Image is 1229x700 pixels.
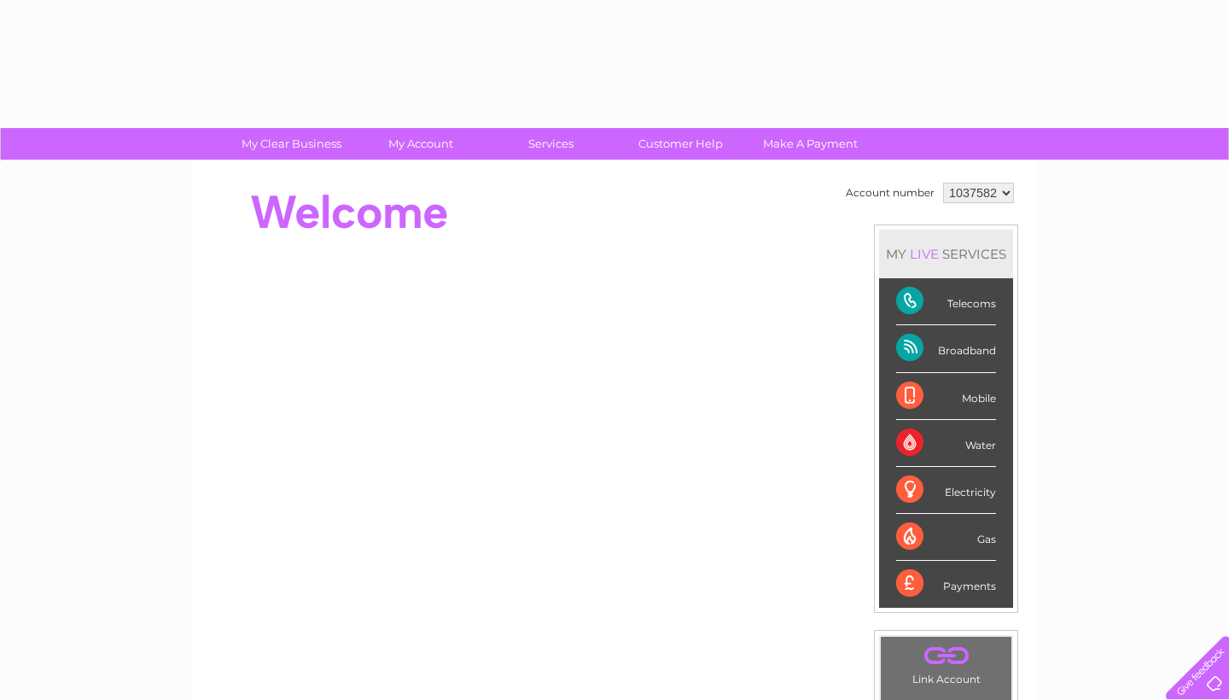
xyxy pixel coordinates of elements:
[610,128,751,160] a: Customer Help
[896,373,996,420] div: Mobile
[842,178,939,207] td: Account number
[885,641,1007,671] a: .
[896,278,996,325] div: Telecoms
[740,128,881,160] a: Make A Payment
[896,467,996,514] div: Electricity
[896,514,996,561] div: Gas
[221,128,362,160] a: My Clear Business
[351,128,492,160] a: My Account
[896,420,996,467] div: Water
[896,325,996,372] div: Broadband
[880,636,1012,690] td: Link Account
[879,230,1013,278] div: MY SERVICES
[906,246,942,262] div: LIVE
[481,128,621,160] a: Services
[896,561,996,607] div: Payments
